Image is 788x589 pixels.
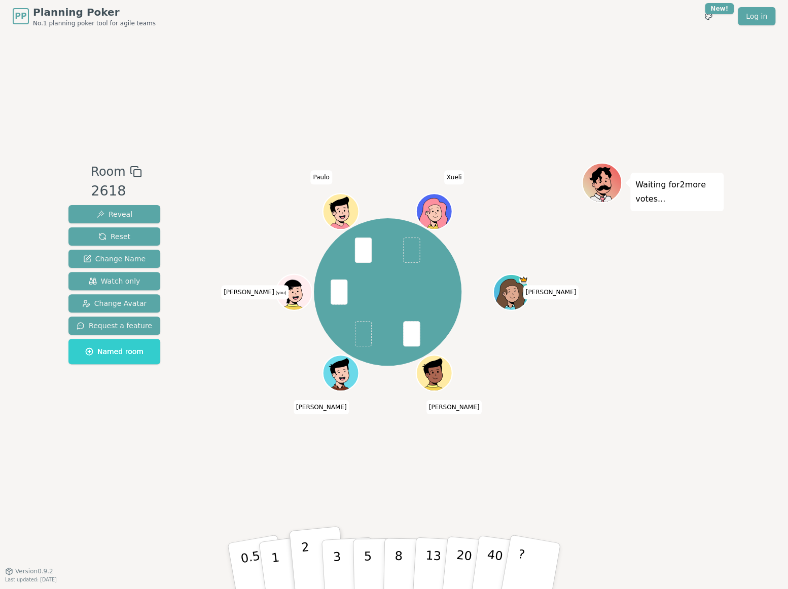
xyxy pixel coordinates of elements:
[68,272,160,290] button: Watch only
[96,209,132,219] span: Reveal
[68,317,160,335] button: Request a feature
[83,254,146,264] span: Change Name
[444,170,464,184] span: Click to change your name
[294,400,349,414] span: Click to change your name
[33,19,156,27] span: No.1 planning poker tool for agile teams
[89,276,140,286] span: Watch only
[274,291,286,295] span: (you)
[68,250,160,268] button: Change Name
[15,567,53,575] span: Version 0.9.2
[68,294,160,312] button: Change Avatar
[635,178,719,206] p: Waiting for 2 more votes...
[310,170,332,184] span: Click to change your name
[523,285,579,299] span: Click to change your name
[5,567,53,575] button: Version0.9.2
[738,7,775,25] a: Log in
[82,298,147,308] span: Change Avatar
[91,181,141,202] div: 2618
[519,276,528,285] span: johanna is the host
[5,577,57,582] span: Last updated: [DATE]
[221,285,289,299] span: Click to change your name
[15,10,26,22] span: PP
[98,231,130,242] span: Reset
[33,5,156,19] span: Planning Poker
[68,205,160,223] button: Reveal
[85,346,144,357] span: Named room
[277,276,311,309] button: Click to change your avatar
[68,227,160,246] button: Reset
[77,321,152,331] span: Request a feature
[705,3,734,14] div: New!
[699,7,718,25] button: New!
[68,339,160,364] button: Named room
[13,5,156,27] a: PPPlanning PokerNo.1 planning poker tool for agile teams
[91,163,125,181] span: Room
[426,400,482,414] span: Click to change your name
